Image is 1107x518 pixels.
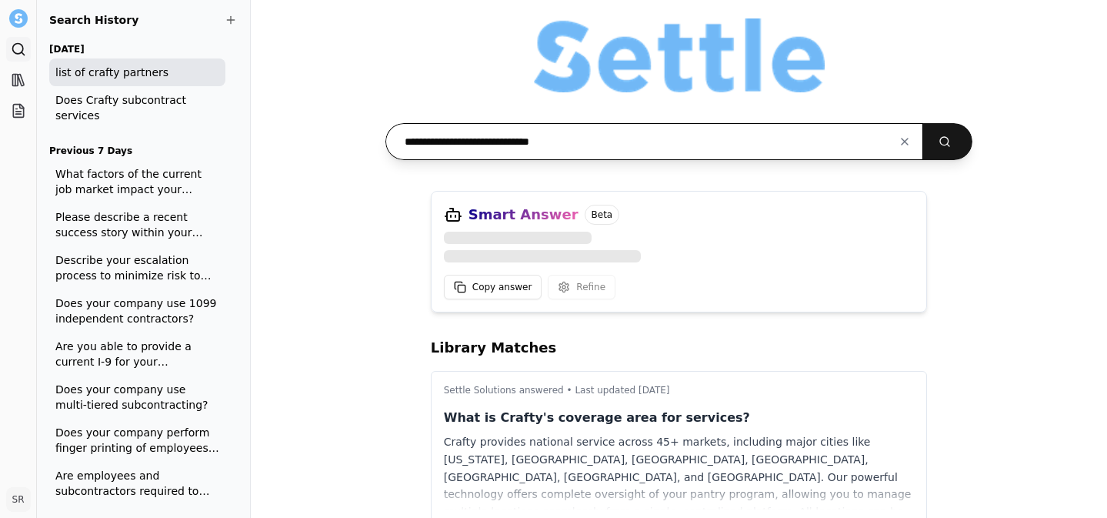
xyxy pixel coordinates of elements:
[6,6,31,31] button: Settle
[444,275,542,299] button: Copy answer
[444,433,915,510] div: Crafty provides national service across 45+ markets, including major cities like [US_STATE], [GEO...
[6,487,31,512] button: SR
[534,18,825,92] img: Organization logo
[49,12,238,28] h2: Search History
[431,337,928,359] h2: Library Matches
[886,128,923,155] button: Clear input
[6,37,31,62] a: Search
[6,68,31,92] a: Library
[55,65,219,80] span: list of crafty partners
[468,204,579,226] h3: Smart Answer
[55,425,219,456] span: Does your company perform finger printing of employees and provide documentation if requested?
[49,40,225,58] h3: [DATE]
[472,281,532,293] span: Copy answer
[9,9,28,28] img: Settle
[55,339,219,369] span: Are you able to provide a current I-9 for your employees and subcontractors if requested? If not,...
[55,92,219,123] span: Does Crafty subcontract services
[55,166,219,197] span: What factors of the current job market impact your pricing model?
[444,409,915,427] p: What is Crafty's coverage area for services?
[55,296,219,326] span: Does your company use 1099 independent contractors?
[55,382,219,413] span: Does your company use multi-tiered subcontracting?
[6,99,31,123] a: Projects
[585,205,620,225] span: Beta
[444,384,915,396] p: Settle Solutions answered • Last updated [DATE]
[55,209,219,240] span: Please describe a recent success story within your company dealing with challenges or issues that...
[55,252,219,283] span: Describe your escalation process to minimize risk to service quality.
[55,468,219,499] span: Are employees and subcontractors required to take drug tests and undergo background checks?
[49,142,225,160] h3: Previous 7 Days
